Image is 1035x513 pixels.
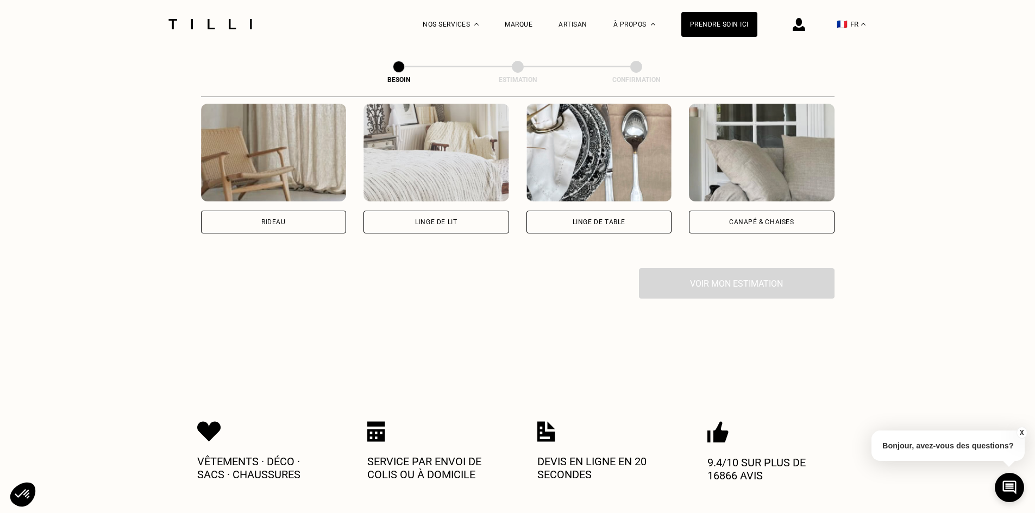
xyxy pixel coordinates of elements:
button: X [1016,427,1027,439]
div: Canapé & chaises [729,219,794,225]
img: menu déroulant [861,23,865,26]
img: Menu déroulant à propos [651,23,655,26]
img: Tilli retouche votre Linge de lit [363,104,509,201]
img: Icon [707,421,729,443]
img: icône connexion [793,18,805,31]
div: Estimation [463,76,572,84]
span: 🇫🇷 [837,19,848,29]
p: 9.4/10 sur plus de 16866 avis [707,456,838,482]
img: Icon [367,421,385,442]
a: Marque [505,21,532,28]
img: Tilli retouche votre Rideau [201,104,347,201]
img: Icon [197,421,221,442]
a: Prendre soin ici [681,12,757,37]
div: Linge de table [573,219,625,225]
p: Vêtements · Déco · Sacs · Chaussures [197,455,328,481]
img: Menu déroulant [474,23,479,26]
img: Tilli retouche votre Linge de table [526,104,672,201]
div: Confirmation [582,76,691,84]
div: Linge de lit [415,219,457,225]
div: Rideau [261,219,286,225]
img: Logo du service de couturière Tilli [165,19,256,29]
div: Besoin [344,76,453,84]
img: Tilli retouche votre Canapé & chaises [689,104,835,201]
p: Bonjour, avez-vous des questions? [871,430,1025,461]
p: Devis en ligne en 20 secondes [537,455,668,481]
a: Artisan [559,21,587,28]
img: Icon [537,421,555,442]
p: Service par envoi de colis ou à domicile [367,455,498,481]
